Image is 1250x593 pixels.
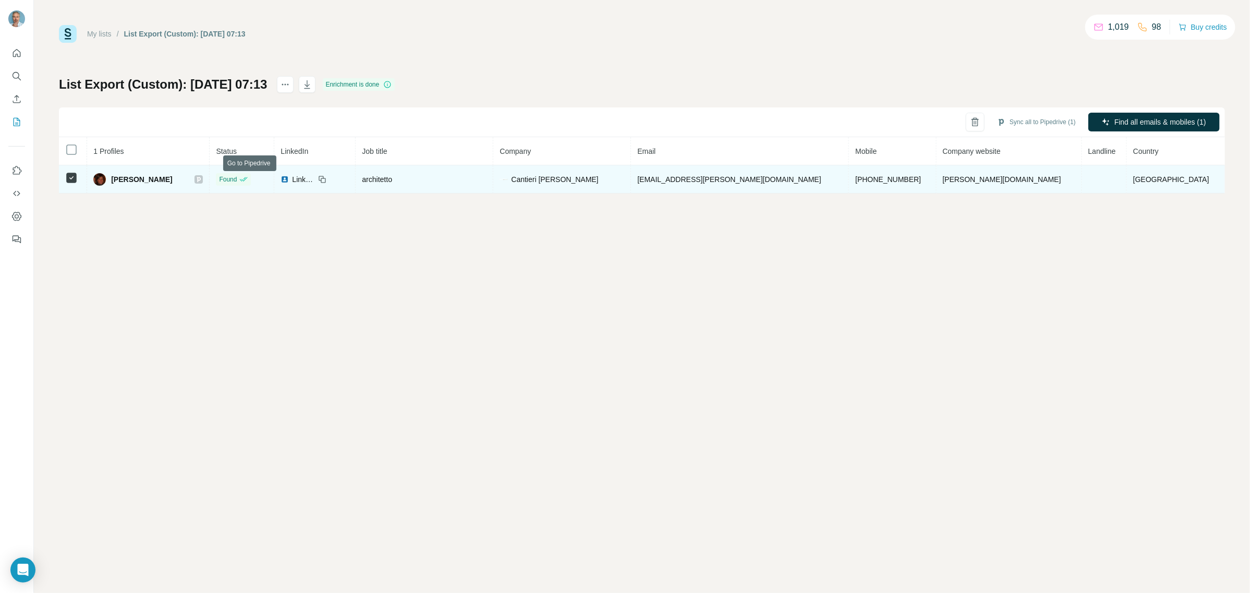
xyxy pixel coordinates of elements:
[500,178,508,180] img: company-logo
[111,174,172,185] span: [PERSON_NAME]
[8,67,25,86] button: Search
[8,44,25,63] button: Quick start
[292,174,315,185] span: LinkedIn
[1108,21,1129,33] p: 1,019
[281,175,289,184] img: LinkedIn logo
[8,230,25,249] button: Feedback
[93,147,124,155] span: 1 Profiles
[93,173,106,186] img: Avatar
[511,174,598,185] span: Cantieri [PERSON_NAME]
[59,76,268,93] h1: List Export (Custom): [DATE] 07:13
[362,147,387,155] span: Job title
[1114,117,1206,127] span: Find all emails & mobiles (1)
[500,147,531,155] span: Company
[8,207,25,226] button: Dashboard
[8,113,25,131] button: My lists
[10,558,35,583] div: Open Intercom Messenger
[323,78,395,91] div: Enrichment is done
[1133,147,1159,155] span: Country
[1088,113,1220,131] button: Find all emails & mobiles (1)
[1179,20,1227,34] button: Buy credits
[87,30,112,38] a: My lists
[362,175,392,184] span: architetto
[216,147,237,155] span: Status
[277,76,294,93] button: actions
[8,161,25,180] button: Use Surfe on LinkedIn
[990,114,1083,130] button: Sync all to Pipedrive (1)
[637,147,656,155] span: Email
[1088,147,1116,155] span: Landline
[855,175,921,184] span: [PHONE_NUMBER]
[219,175,237,184] span: Found
[637,175,821,184] span: [EMAIL_ADDRESS][PERSON_NAME][DOMAIN_NAME]
[124,29,246,39] div: List Export (Custom): [DATE] 07:13
[281,147,308,155] span: LinkedIn
[59,25,77,43] img: Surfe Logo
[1133,175,1209,184] span: [GEOGRAPHIC_DATA]
[8,90,25,108] button: Enrich CSV
[943,147,1001,155] span: Company website
[8,184,25,203] button: Use Surfe API
[855,147,877,155] span: Mobile
[117,29,119,39] li: /
[943,175,1061,184] span: [PERSON_NAME][DOMAIN_NAME]
[1152,21,1161,33] p: 98
[8,10,25,27] img: Avatar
